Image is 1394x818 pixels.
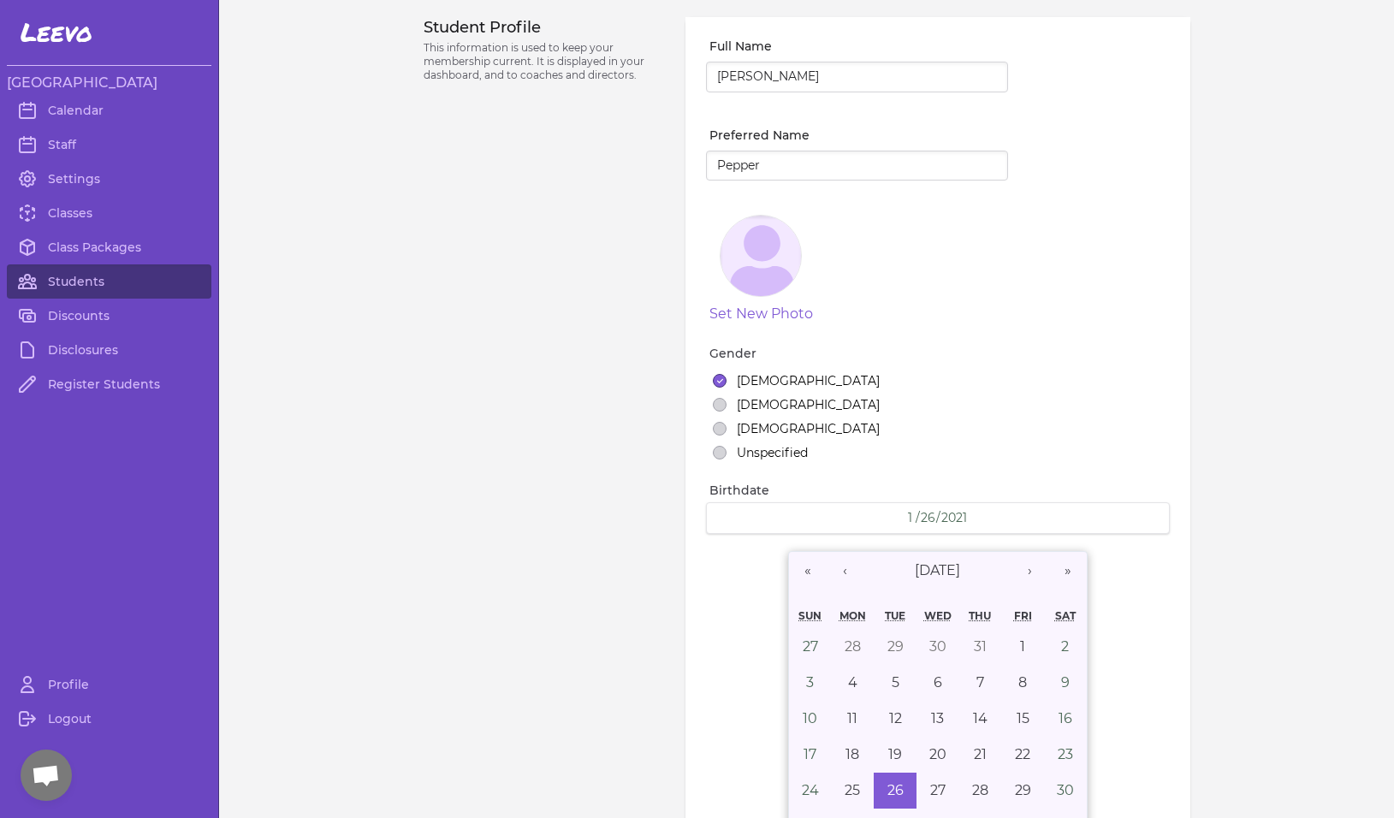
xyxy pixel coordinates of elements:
[1044,737,1087,773] button: January 23, 2021
[804,746,816,762] abbr: January 17, 2021
[930,782,946,798] abbr: January 27, 2021
[789,629,832,665] button: December 27, 2020
[7,367,211,401] a: Register Students
[940,510,969,526] input: YYYY
[916,701,959,737] button: January 13, 2021
[832,701,875,737] button: January 11, 2021
[803,710,817,726] abbr: January 10, 2021
[887,782,904,798] abbr: January 26, 2021
[1020,638,1025,655] abbr: January 1, 2021
[737,396,880,413] label: [DEMOGRAPHIC_DATA]
[874,773,916,809] button: January 26, 2021
[7,73,211,93] h3: [GEOGRAPHIC_DATA]
[806,674,814,691] abbr: January 3, 2021
[709,127,1008,144] label: Preferred Name
[1001,701,1044,737] button: January 15, 2021
[931,710,944,726] abbr: January 13, 2021
[874,629,916,665] button: December 29, 2020
[424,41,666,82] p: This information is used to keep your membership current. It is displayed in your dashboard, and ...
[7,264,211,299] a: Students
[832,629,875,665] button: December 28, 2020
[848,674,857,691] abbr: January 4, 2021
[21,17,92,48] span: Leevo
[802,782,819,798] abbr: January 24, 2021
[845,638,861,655] abbr: December 28, 2020
[1014,609,1032,622] abbr: Friday
[929,638,946,655] abbr: December 30, 2020
[1001,665,1044,701] button: January 8, 2021
[972,782,988,798] abbr: January 28, 2021
[789,552,827,590] button: «
[916,737,959,773] button: January 20, 2021
[832,737,875,773] button: January 18, 2021
[7,299,211,333] a: Discounts
[1044,629,1087,665] button: January 2, 2021
[706,151,1008,181] input: Richard
[1001,629,1044,665] button: January 1, 2021
[7,127,211,162] a: Staff
[798,609,822,622] abbr: Sunday
[832,773,875,809] button: January 25, 2021
[827,552,864,590] button: ‹
[915,562,960,578] span: [DATE]
[709,304,813,324] button: Set New Photo
[847,710,857,726] abbr: January 11, 2021
[803,638,818,655] abbr: December 27, 2020
[789,737,832,773] button: January 17, 2021
[1001,737,1044,773] button: January 22, 2021
[1018,674,1027,691] abbr: January 8, 2021
[969,609,991,622] abbr: Thursday
[1001,773,1044,809] button: January 29, 2021
[737,420,880,437] label: [DEMOGRAPHIC_DATA]
[7,162,211,196] a: Settings
[832,665,875,701] button: January 4, 2021
[706,62,1008,92] input: Richard Button
[1061,638,1069,655] abbr: January 2, 2021
[1044,773,1087,809] button: January 30, 2021
[924,609,952,622] abbr: Wednesday
[7,667,211,702] a: Profile
[1011,552,1049,590] button: ›
[789,701,832,737] button: January 10, 2021
[920,510,936,526] input: DD
[424,17,666,38] h3: Student Profile
[959,701,1002,737] button: January 14, 2021
[887,638,904,655] abbr: December 29, 2020
[839,609,866,622] abbr: Monday
[1017,710,1029,726] abbr: January 15, 2021
[1059,710,1072,726] abbr: January 16, 2021
[845,782,860,798] abbr: January 25, 2021
[976,674,984,691] abbr: January 7, 2021
[789,773,832,809] button: January 24, 2021
[874,701,916,737] button: January 12, 2021
[1044,665,1087,701] button: January 9, 2021
[1057,782,1074,798] abbr: January 30, 2021
[929,746,946,762] abbr: January 20, 2021
[974,638,987,655] abbr: December 31, 2020
[916,509,920,526] span: /
[916,665,959,701] button: January 6, 2021
[1015,746,1030,762] abbr: January 22, 2021
[7,333,211,367] a: Disclosures
[709,345,1169,362] label: Gender
[874,665,916,701] button: January 5, 2021
[959,665,1002,701] button: January 7, 2021
[1044,701,1087,737] button: January 16, 2021
[974,746,987,762] abbr: January 21, 2021
[892,674,899,691] abbr: January 5, 2021
[889,710,902,726] abbr: January 12, 2021
[709,38,1008,55] label: Full Name
[885,609,905,622] abbr: Tuesday
[737,444,808,461] label: Unspecified
[845,746,859,762] abbr: January 18, 2021
[874,737,916,773] button: January 19, 2021
[973,710,988,726] abbr: January 14, 2021
[21,750,72,801] div: Open chat
[709,482,1169,499] label: Birthdate
[907,510,916,526] input: MM
[936,509,940,526] span: /
[934,674,942,691] abbr: January 6, 2021
[1061,674,1070,691] abbr: January 9, 2021
[7,702,211,736] a: Logout
[7,230,211,264] a: Class Packages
